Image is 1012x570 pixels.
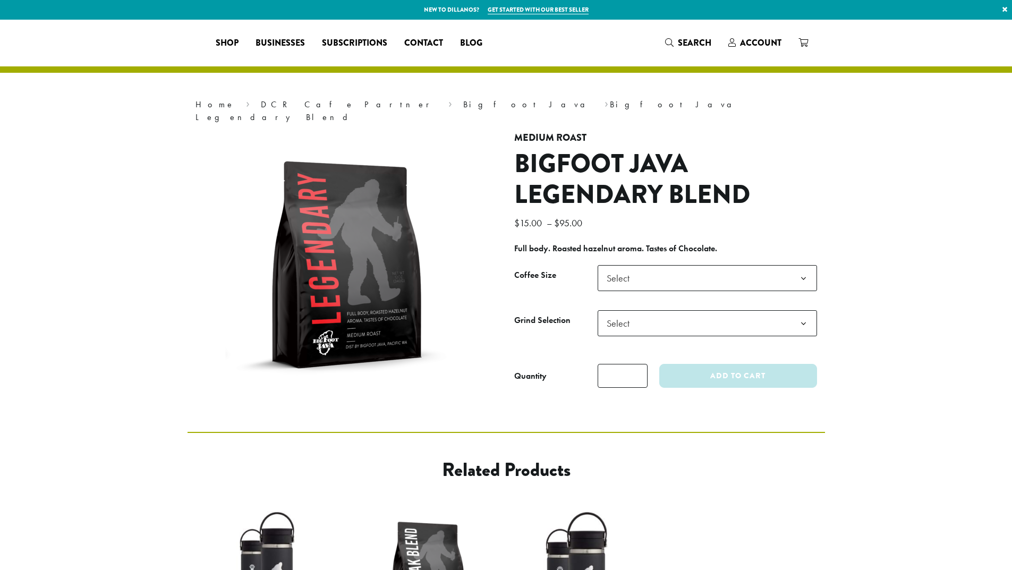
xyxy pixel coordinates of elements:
[547,217,552,229] span: –
[273,458,739,481] h2: Related products
[598,364,648,388] input: Product quantity
[514,313,598,328] label: Grind Selection
[602,313,640,334] span: Select
[514,217,520,229] span: $
[514,217,545,229] bdi: 15.00
[216,37,239,50] span: Shop
[448,95,452,111] span: ›
[460,37,482,50] span: Blog
[678,37,711,49] span: Search
[214,132,480,398] img: Big Foot Java | Legendary Blend 12 oz
[246,95,250,111] span: ›
[322,37,387,50] span: Subscriptions
[207,35,247,52] a: Shop
[598,265,817,291] span: Select
[514,149,817,210] h1: Bigfoot Java Legendary Blend
[514,132,817,144] h4: Medium Roast
[659,364,817,388] button: Add to cart
[605,95,608,111] span: ›
[740,37,781,49] span: Account
[514,268,598,283] label: Coffee Size
[463,99,593,110] a: Bigfoot Java
[657,34,720,52] a: Search
[598,310,817,336] span: Select
[404,37,443,50] span: Contact
[195,99,235,110] a: Home
[602,268,640,288] span: Select
[554,217,559,229] span: $
[261,99,437,110] a: DCR Cafe Partner
[514,243,717,254] b: Full body. Roasted hazelnut aroma. Tastes of Chocolate.
[488,5,589,14] a: Get started with our best seller
[514,370,547,382] div: Quantity
[195,98,817,124] nav: Breadcrumb
[554,217,585,229] bdi: 95.00
[256,37,305,50] span: Businesses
